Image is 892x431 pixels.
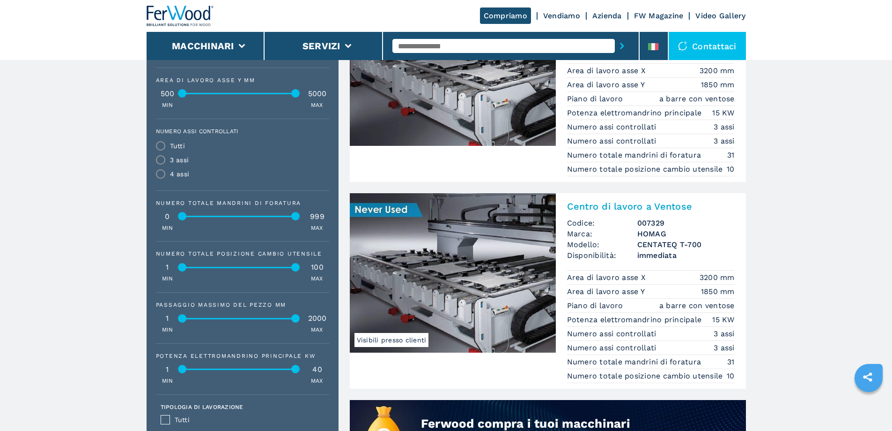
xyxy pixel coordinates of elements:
[306,90,329,98] div: 5000
[172,40,234,52] button: Macchinari
[156,264,179,271] div: 1
[567,228,637,239] span: Marca:
[701,79,735,90] em: 1850 mm
[852,389,885,424] iframe: Chat
[156,77,329,83] div: Area di lavoro asse Y mm
[156,251,329,257] div: Numero totale posizione cambio utensile
[306,315,329,322] div: 2000
[637,239,735,250] h3: CENTATEQ T-700
[727,164,735,174] em: 10
[695,11,745,20] a: Video Gallery
[727,371,735,381] em: 10
[567,287,648,297] p: Area di lavoro asse Y
[727,150,735,160] em: 31
[156,353,329,359] div: Potenza elettromandrino principale KW
[162,101,173,109] p: MIN
[615,35,629,57] button: submit-button
[567,122,659,132] p: Numero assi controllati
[161,404,243,410] label: Tipologia di Lavorazione
[175,415,324,425] span: Tutti
[659,300,735,311] em: a barre con ventose
[567,357,704,367] p: Numero totale mandrini di foratura
[567,201,735,212] h2: Centro di lavoro a Ventose
[421,416,681,431] div: Ferwood compra i tuoi macchinari
[637,228,735,239] h3: HOMAG
[162,326,173,334] p: MIN
[567,239,637,250] span: Modello:
[156,366,179,373] div: 1
[712,107,734,118] em: 15 KW
[350,193,556,353] img: Centro di lavoro a Ventose HOMAG CENTATEQ T-700
[592,11,622,20] a: Azienda
[567,80,648,90] p: Area di lavoro asse Y
[567,371,725,381] p: Numero totale posizione cambio utensile
[567,343,659,353] p: Numero assi controllati
[170,157,189,163] div: 3 assi
[354,333,429,347] span: Visibili presso clienti
[170,171,190,177] div: 4 assi
[678,41,687,51] img: Contattaci
[162,275,173,283] p: MIN
[302,40,340,52] button: Servizi
[567,329,659,339] p: Numero assi controllati
[156,129,324,134] label: Numero assi controllati
[567,66,649,76] p: Area di lavoro asse X
[311,275,323,283] p: MAX
[311,326,323,334] p: MAX
[170,143,185,149] div: Tutti
[156,200,329,206] div: Numero totale mandrini di foratura
[156,90,179,98] div: 500
[714,328,735,339] em: 3 assi
[567,301,626,311] p: Piano di lavoro
[567,108,704,118] p: Potenza elettromandrino principale
[311,101,323,109] p: MAX
[306,264,329,271] div: 100
[637,218,735,228] h3: 007329
[156,213,179,220] div: 0
[543,11,580,20] a: Vendiamo
[567,250,637,261] span: Disponibilità:
[567,164,725,174] p: Numero totale posizione cambio utensile
[480,8,531,24] a: Compriamo
[567,136,659,146] p: Numero assi controllati
[156,315,179,322] div: 1
[567,94,626,104] p: Piano di lavoro
[311,224,323,232] p: MAX
[147,6,214,26] img: Ferwood
[714,121,735,132] em: 3 assi
[637,250,735,261] span: immediata
[306,366,329,373] div: 40
[856,365,879,389] a: sharethis
[714,342,735,353] em: 3 assi
[162,224,173,232] p: MIN
[567,315,704,325] p: Potenza elettromandrino principale
[311,377,323,385] p: MAX
[306,213,329,220] div: 999
[669,32,746,60] div: Contattaci
[156,302,329,308] div: Passaggio massimo del pezzo mm
[567,272,649,283] p: Area di lavoro asse X
[701,286,735,297] em: 1850 mm
[567,150,704,160] p: Numero totale mandrini di foratura
[162,377,173,385] p: MIN
[712,314,734,325] em: 15 KW
[634,11,684,20] a: FW Magazine
[714,136,735,146] em: 3 assi
[659,93,735,104] em: a barre con ventose
[727,356,735,367] em: 31
[350,193,746,389] a: Centro di lavoro a Ventose HOMAG CENTATEQ T-700Visibili presso clientiCentro di lavoro a VentoseC...
[700,65,735,76] em: 3200 mm
[700,272,735,283] em: 3200 mm
[567,218,637,228] span: Codice:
